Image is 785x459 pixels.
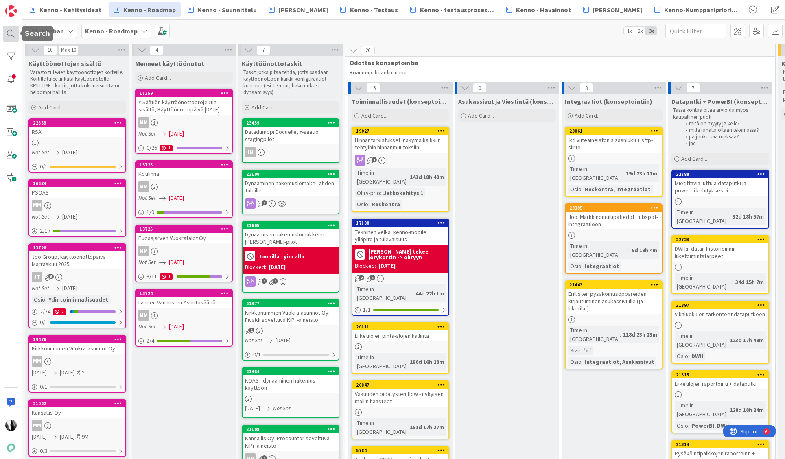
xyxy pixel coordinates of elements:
span: Kenno - Kehitysideat [39,5,101,15]
span: : [380,188,381,197]
div: 19d 23h 11m [624,169,659,178]
div: Time in [GEOGRAPHIC_DATA] [355,284,412,302]
div: Liiketilojen raportointi + dataputki [672,378,768,389]
div: MM [136,310,232,321]
div: 13726Joo Group, käyttöönottopäivä Marraskuu 2025 [29,244,125,269]
a: 23100Dynaaminen hakemuslomake Lahden Taloille [242,170,339,214]
span: Add Card... [361,112,387,119]
a: 20847Vakuuden pidätysten flow - nykyisen mallin haasteetTime in [GEOGRAPHIC_DATA]:151d 17h 27m [352,380,449,439]
span: [DATE] [60,368,75,377]
a: 19476Kirkkonummen Vuokra-asunnot OyMM[DATE][DATE]Y0/1 [28,335,126,393]
div: Reskontra, Integraatiot [583,185,653,194]
div: Time in [GEOGRAPHIC_DATA] [355,168,407,186]
span: [DATE] [169,322,184,331]
i: Not Set [138,258,156,266]
div: 186d 16h 28m [408,357,446,366]
span: : [620,330,621,339]
div: Osio [568,262,582,271]
div: MM [136,181,232,192]
span: : [407,173,408,181]
span: Kenno - Testaus [350,5,398,15]
div: 21397 [672,302,768,309]
div: 151d 17h 27m [408,423,446,432]
div: Size [568,346,581,355]
span: : [732,278,733,286]
div: 21377 [246,301,339,306]
div: 19027Hinnantarkistukset: näkymä kaikkiin tehtyihin hinnanmuutoksiin [352,127,448,153]
div: Jatkokehitys 1 [381,188,425,197]
div: 23100 [243,170,339,178]
div: 21443 [569,282,662,288]
span: [DATE] [60,433,75,441]
div: 19476 [33,337,125,342]
div: Blocked: [355,262,376,270]
div: 21397 [676,302,768,308]
div: 21022Kansallis Oy [29,400,125,418]
div: 21464 [243,368,339,375]
div: 32d 18h 57m [730,212,766,221]
div: 13726 [29,244,125,251]
span: [DATE] [32,368,47,377]
i: Not Set [32,284,49,292]
div: 16234PSOAS [29,180,125,198]
div: Pudasjärven Vuokratalot Oy [136,233,232,243]
a: 13724Lahden Vanhusten AsuntosäätiöMMNot Set[DATE]2/4 [135,289,233,347]
span: 0 / 1 [40,382,48,391]
div: Time in [GEOGRAPHIC_DATA] [568,241,628,259]
div: 22723DWH:n datan historioinnin liiketoimintatarpeet [672,236,768,261]
div: PSOAS [29,187,125,198]
div: 21605 [243,222,339,229]
span: 1 [262,278,267,284]
a: 20111Liiketilojen pinta-alojen hallintaTime in [GEOGRAPHIC_DATA]:186d 16h 28m [352,322,449,374]
a: 11359Y-Säätiön käyttöönottoprojektin sisältö, Käyttöönottopäivä [DATE]MMNot Set[DATE]0/261 [135,89,233,154]
div: Kansallis Oy [29,407,125,418]
a: 13725Pudasjärven Vuokratalot OyMMNot Set[DATE]8/111 [135,225,233,282]
span: Kanban [42,26,64,36]
div: JT [29,272,125,282]
span: 1 / 1 [363,306,371,314]
div: Ohry-prio [355,188,380,197]
span: Add Card... [575,112,601,119]
div: 21443Erillisten pysäköintisoppareiden kirjautuminen asukassivuille (ja liiketilat) [566,281,662,314]
div: IN [243,147,339,157]
div: [DATE] [269,263,286,271]
b: [PERSON_NAME] tekee jorykortin -> ohryyn [368,249,446,260]
span: 1 [262,200,267,205]
div: 118d 23h 23m [621,330,659,339]
div: Integraatiot, Asukassivut [583,357,656,366]
div: 0/1 [29,317,125,328]
div: .ktl viiteaineiston sisäänluku + sftp-siirto [566,135,662,153]
div: 22889 [29,119,125,127]
div: 19027 [356,128,448,134]
div: MM [32,420,42,431]
div: 22788Mietittäviä juttuja dataputki ja powerbi kehityksestä [672,170,768,196]
span: 2 / 17 [40,227,50,235]
a: 21443Erillisten pysäköintisoppareiden kirjautuminen asukassivuille (ja liiketilat)Time in [GEOGRA... [565,280,663,369]
div: Datadumppi Docuelle, Y-säätiö stagingpilot [243,127,339,144]
div: 20111 [352,323,448,330]
span: Kenno-Kumppanipriorisointi [664,5,738,15]
div: 0/1 [29,162,125,172]
div: Time in [GEOGRAPHIC_DATA] [355,353,407,371]
div: Osio [675,352,688,361]
span: Add Card... [251,104,278,111]
div: 11359Y-Säätiön käyttöönottoprojektin sisältö, Käyttöönottopäivä [DATE] [136,90,232,115]
span: [DATE] [169,194,184,202]
span: 0 / 1 [40,318,48,327]
i: Not Set [32,149,49,156]
div: Time in [GEOGRAPHIC_DATA] [675,401,726,419]
div: Time in [GEOGRAPHIC_DATA] [355,418,407,436]
div: 0/261 [136,143,232,153]
span: : [407,357,408,366]
div: 22889RSA [29,119,125,137]
div: Kirkkonummen Vuokra-asunnot Oy: Fivaldi soveltuva KiPi -aineisto [243,307,339,325]
a: 23459Datadumppi Docuelle, Y-säätiö stagingpilotIN [242,118,339,163]
span: : [623,169,624,178]
span: : [412,289,413,298]
div: 19476Kirkkonummen Vuokra-asunnot Oy [29,336,125,354]
span: : [45,295,46,304]
span: [DATE] [62,148,77,157]
div: 34d 15h 7m [733,278,766,286]
i: Not Set [138,194,156,201]
div: MM [29,200,125,211]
